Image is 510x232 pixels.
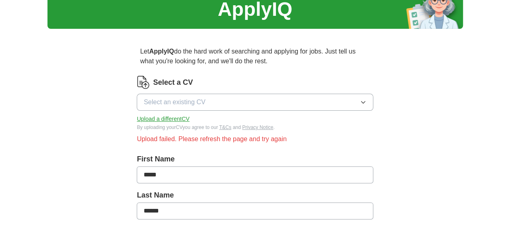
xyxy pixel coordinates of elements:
[153,77,193,88] label: Select a CV
[137,115,189,123] button: Upload a differentCV
[144,97,205,107] span: Select an existing CV
[137,94,373,111] button: Select an existing CV
[149,48,174,55] strong: ApplyIQ
[137,154,373,165] label: First Name
[137,76,150,89] img: CV Icon
[137,124,373,131] div: By uploading your CV you agree to our and .
[242,125,273,130] a: Privacy Notice
[137,43,373,69] p: Let do the hard work of searching and applying for jobs. Just tell us what you're looking for, an...
[219,125,231,130] a: T&Cs
[137,190,373,201] label: Last Name
[137,134,373,144] div: Upload failed. Please refresh the page and try again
